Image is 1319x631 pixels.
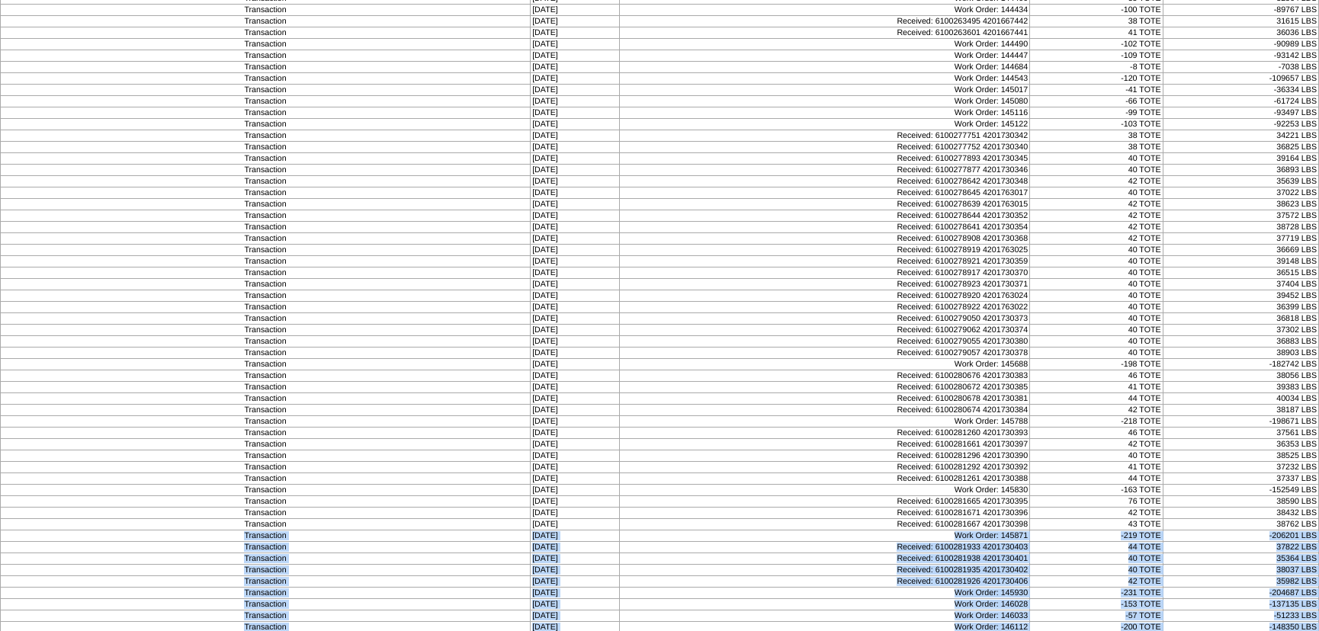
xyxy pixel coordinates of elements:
[1163,599,1318,610] td: -137135 LBS
[1,187,531,199] td: Transaction
[531,416,620,428] td: [DATE]
[1163,428,1318,439] td: 37561 LBS
[1,119,531,130] td: Transaction
[1030,233,1163,245] td: 42 TOTE
[1030,370,1163,382] td: 46 TOTE
[1163,370,1318,382] td: 38056 LBS
[1,393,531,405] td: Transaction
[531,130,620,142] td: [DATE]
[531,599,620,610] td: [DATE]
[1,233,531,245] td: Transaction
[1,348,531,359] td: Transaction
[1,325,531,336] td: Transaction
[620,336,1030,348] td: Received: 6100279055 4201730380
[1163,450,1318,462] td: 38525 LBS
[1030,325,1163,336] td: 40 TOTE
[1163,313,1318,325] td: 36818 LBS
[531,302,620,313] td: [DATE]
[1,39,531,50] td: Transaction
[1,256,531,267] td: Transaction
[620,142,1030,153] td: Received: 6100277752 4201730340
[620,62,1030,73] td: Work Order: 144684
[620,119,1030,130] td: Work Order: 145122
[620,450,1030,462] td: Received: 6100281296 4201730390
[1163,222,1318,233] td: 38728 LBS
[1,279,531,290] td: Transaction
[620,187,1030,199] td: Received: 6100278645 4201763017
[1030,142,1163,153] td: 38 TOTE
[531,462,620,473] td: [DATE]
[531,428,620,439] td: [DATE]
[1030,256,1163,267] td: 40 TOTE
[1,107,531,119] td: Transaction
[1,508,531,519] td: Transaction
[1,199,531,210] td: Transaction
[531,405,620,416] td: [DATE]
[1163,176,1318,187] td: 35639 LBS
[1030,210,1163,222] td: 42 TOTE
[1163,73,1318,85] td: -109657 LBS
[1163,325,1318,336] td: 37302 LBS
[531,370,620,382] td: [DATE]
[1163,119,1318,130] td: -92253 LBS
[531,313,620,325] td: [DATE]
[1030,39,1163,50] td: -102 TOTE
[1163,279,1318,290] td: 37404 LBS
[620,405,1030,416] td: Received: 6100280674 4201730384
[620,96,1030,107] td: Work Order: 145080
[531,39,620,50] td: [DATE]
[531,210,620,222] td: [DATE]
[1030,165,1163,176] td: 40 TOTE
[531,267,620,279] td: [DATE]
[1,428,531,439] td: Transaction
[620,382,1030,393] td: Received: 6100280672 4201730385
[1,530,531,542] td: Transaction
[1163,473,1318,485] td: 37337 LBS
[1163,165,1318,176] td: 36893 LBS
[531,176,620,187] td: [DATE]
[1,153,531,165] td: Transaction
[1030,130,1163,142] td: 38 TOTE
[1,27,531,39] td: Transaction
[1,599,531,610] td: Transaction
[1163,199,1318,210] td: 38623 LBS
[1163,393,1318,405] td: 40034 LBS
[1163,588,1318,599] td: -204687 LBS
[1163,5,1318,16] td: -89767 LBS
[1,462,531,473] td: Transaction
[1,405,531,416] td: Transaction
[1,485,531,496] td: Transaction
[531,245,620,256] td: [DATE]
[1,416,531,428] td: Transaction
[1,176,531,187] td: Transaction
[620,85,1030,96] td: Work Order: 145017
[1163,530,1318,542] td: -206201 LBS
[1030,119,1163,130] td: -103 TOTE
[1030,279,1163,290] td: 40 TOTE
[531,496,620,508] td: [DATE]
[1030,187,1163,199] td: 40 TOTE
[1030,485,1163,496] td: -163 TOTE
[1,267,531,279] td: Transaction
[1030,496,1163,508] td: 76 TOTE
[1030,222,1163,233] td: 42 TOTE
[531,439,620,450] td: [DATE]
[1030,508,1163,519] td: 42 TOTE
[1030,153,1163,165] td: 40 TOTE
[531,348,620,359] td: [DATE]
[1,313,531,325] td: Transaction
[1163,27,1318,39] td: 36036 LBS
[1,588,531,599] td: Transaction
[531,153,620,165] td: [DATE]
[531,199,620,210] td: [DATE]
[1,439,531,450] td: Transaction
[1,96,531,107] td: Transaction
[1030,542,1163,553] td: 44 TOTE
[1030,393,1163,405] td: 44 TOTE
[620,176,1030,187] td: Received: 6100278642 4201730348
[1030,610,1163,622] td: -57 TOTE
[620,439,1030,450] td: Received: 6100281661 4201730397
[1030,199,1163,210] td: 42 TOTE
[620,27,1030,39] td: Received: 6100263601 4201667441
[531,279,620,290] td: [DATE]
